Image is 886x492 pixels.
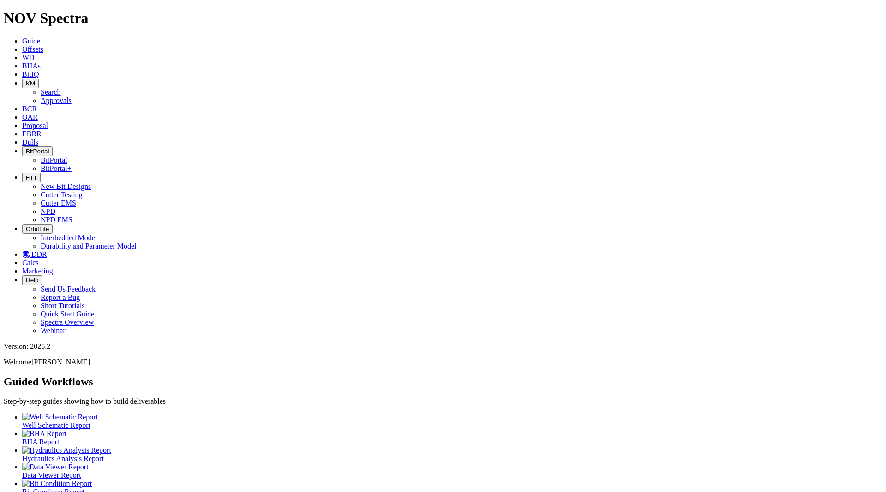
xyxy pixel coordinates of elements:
[26,174,37,181] span: FTT
[22,413,98,421] img: Well Schematic Report
[41,191,83,199] a: Cutter Testing
[4,358,882,366] p: Welcome
[22,105,37,113] a: BCR
[41,216,72,224] a: NPD EMS
[22,70,39,78] a: BitIQ
[22,455,104,462] span: Hydraulics Analysis Report
[22,138,38,146] a: Dulls
[22,250,47,258] a: DDR
[41,97,72,104] a: Approvals
[22,113,38,121] a: OAR
[22,224,53,234] button: OrbitLite
[22,413,882,429] a: Well Schematic Report Well Schematic Report
[22,471,81,479] span: Data Viewer Report
[41,318,94,326] a: Spectra Overview
[22,54,35,61] a: WD
[22,480,92,488] img: Bit Condition Report
[22,130,42,138] a: EBRR
[22,259,39,267] a: Calcs
[41,234,97,242] a: Interbedded Model
[31,358,90,366] span: [PERSON_NAME]
[22,79,39,88] button: KM
[4,397,882,406] p: Step-by-step guides showing how to build deliverables
[41,164,72,172] a: BitPortal+
[41,310,94,318] a: Quick Start Guide
[31,250,47,258] span: DDR
[41,207,55,215] a: NPD
[22,446,111,455] img: Hydraulics Analysis Report
[22,146,53,156] button: BitPortal
[22,446,882,462] a: Hydraulics Analysis Report Hydraulics Analysis Report
[41,242,137,250] a: Durability and Parameter Model
[22,267,53,275] a: Marketing
[41,88,61,96] a: Search
[22,438,59,446] span: BHA Report
[41,293,80,301] a: Report a Bug
[22,421,90,429] span: Well Schematic Report
[4,10,882,27] h1: NOV Spectra
[22,37,40,45] a: Guide
[41,302,85,310] a: Short Tutorials
[22,430,66,438] img: BHA Report
[22,62,41,70] a: BHAs
[22,121,48,129] a: Proposal
[26,277,38,284] span: Help
[22,463,89,471] img: Data Viewer Report
[22,463,882,479] a: Data Viewer Report Data Viewer Report
[4,376,882,388] h2: Guided Workflows
[41,199,76,207] a: Cutter EMS
[22,45,43,53] a: Offsets
[4,342,882,351] div: Version: 2025.2
[41,182,91,190] a: New Bit Designs
[22,430,882,446] a: BHA Report BHA Report
[41,156,67,164] a: BitPortal
[41,327,66,334] a: Webinar
[22,173,41,182] button: FTT
[26,148,49,155] span: BitPortal
[26,225,49,232] span: OrbitLite
[41,285,96,293] a: Send Us Feedback
[26,80,35,87] span: KM
[22,275,42,285] button: Help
